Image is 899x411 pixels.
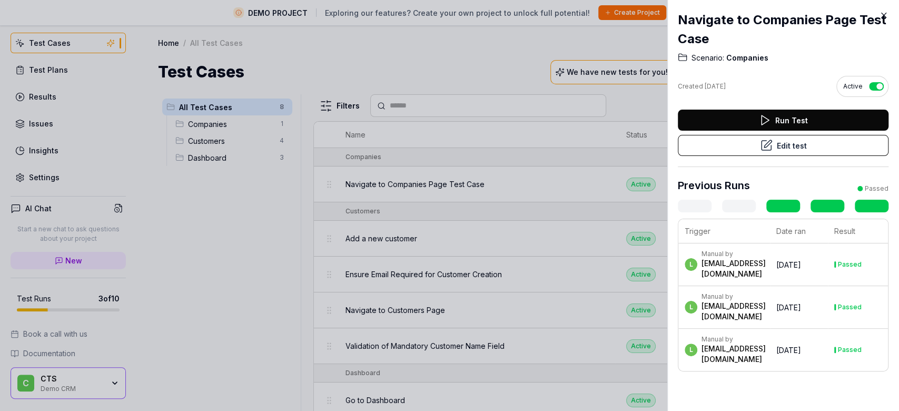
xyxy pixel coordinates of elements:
[865,184,888,193] div: Passed
[702,301,766,322] div: [EMAIL_ADDRESS][DOMAIN_NAME]
[838,261,862,268] div: Passed
[678,178,750,193] h3: Previous Runs
[678,11,888,48] h2: Navigate to Companies Page Test Case
[724,53,768,63] span: Companies
[685,258,697,271] span: l
[678,82,726,91] div: Created
[702,344,766,365] div: [EMAIL_ADDRESS][DOMAIN_NAME]
[702,258,766,279] div: [EMAIL_ADDRESS][DOMAIN_NAME]
[705,82,726,90] time: [DATE]
[685,344,697,356] span: l
[702,250,766,258] div: Manual by
[678,135,888,156] button: Edit test
[685,301,697,314] span: l
[702,292,766,301] div: Manual by
[828,219,888,243] th: Result
[678,219,770,243] th: Trigger
[843,82,863,91] span: Active
[776,260,801,269] time: [DATE]
[776,346,801,355] time: [DATE]
[678,110,888,131] button: Run Test
[702,335,766,344] div: Manual by
[838,304,862,310] div: Passed
[770,219,828,243] th: Date ran
[691,53,724,63] span: Scenario:
[776,303,801,312] time: [DATE]
[838,347,862,353] div: Passed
